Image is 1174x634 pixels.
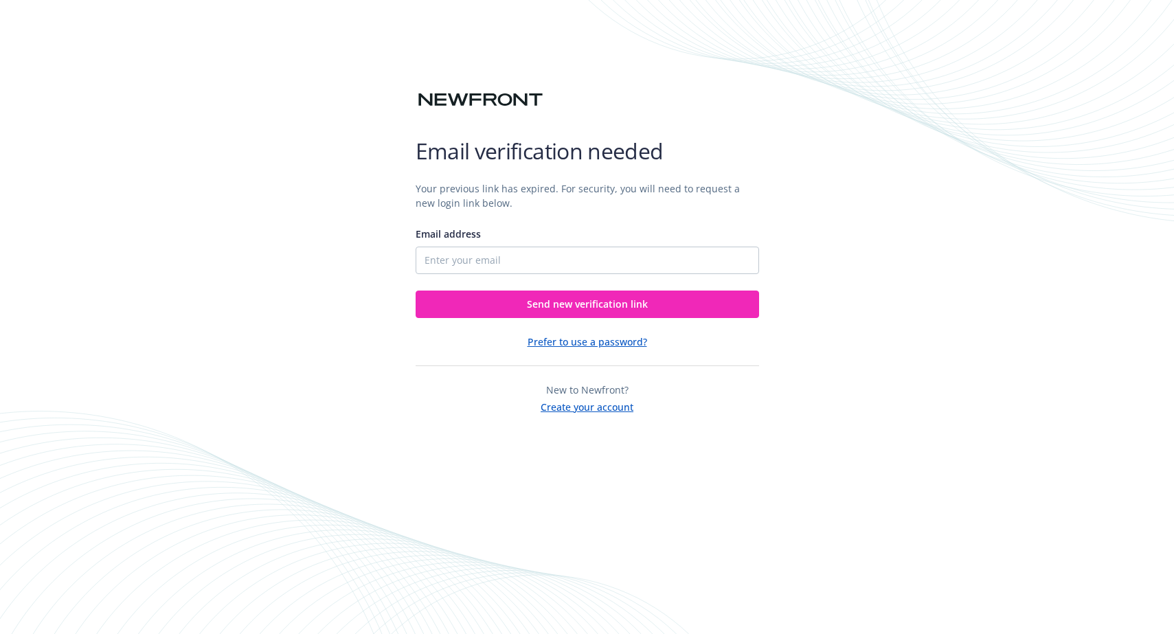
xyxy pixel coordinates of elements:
p: Your previous link has expired. For security, you will need to request a new login link below. [416,181,759,210]
span: Email address [416,227,481,240]
span: New to Newfront? [546,383,629,396]
span: Send new verification link [527,297,648,310]
h1: Email verification needed [416,137,759,165]
img: Newfront logo [416,88,545,112]
button: Create your account [541,397,633,414]
button: Send new verification link [416,291,759,318]
input: Enter your email [416,247,759,274]
button: Prefer to use a password? [528,335,647,349]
